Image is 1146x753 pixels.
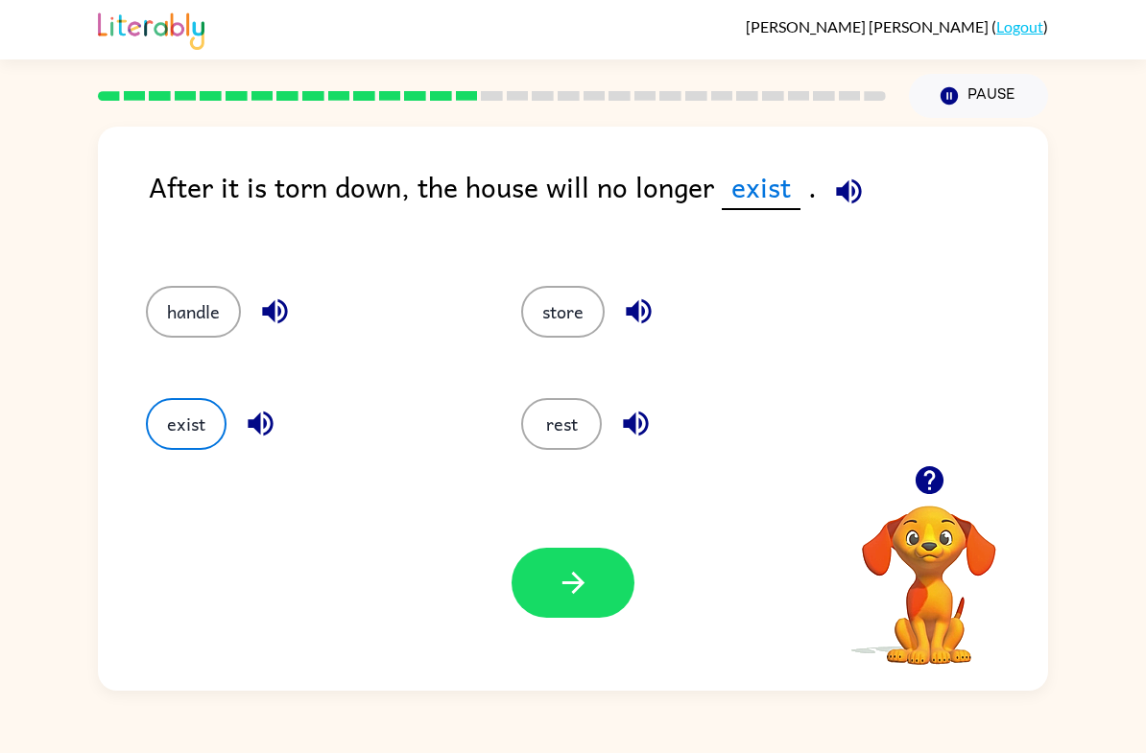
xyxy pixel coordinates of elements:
span: exist [722,165,800,210]
div: ( ) [746,17,1048,35]
button: store [521,286,605,338]
div: After it is torn down, the house will no longer . [149,165,1048,247]
a: Logout [996,17,1043,35]
button: handle [146,286,241,338]
video: Your browser must support playing .mp4 files to use Literably. Please try using another browser. [833,476,1025,668]
button: Pause [909,74,1048,118]
button: rest [521,398,602,450]
img: Literably [98,8,204,50]
button: exist [146,398,227,450]
span: [PERSON_NAME] [PERSON_NAME] [746,17,991,35]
